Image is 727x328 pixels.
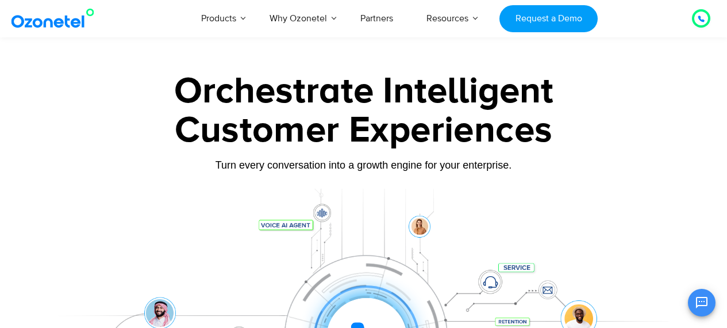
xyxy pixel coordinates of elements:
div: Customer Experiences [45,103,683,158]
div: Turn every conversation into a growth engine for your enterprise. [45,159,683,171]
a: Request a Demo [499,5,598,32]
div: Orchestrate Intelligent [45,73,683,110]
button: Open chat [688,289,716,316]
